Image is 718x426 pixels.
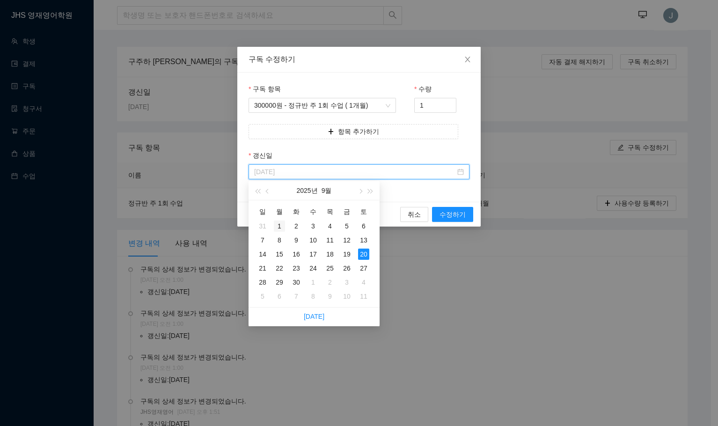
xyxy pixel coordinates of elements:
td: 2025-09-08 [271,233,288,247]
div: 9 [324,291,336,302]
td: 2025-09-26 [338,261,355,275]
td: 2025-08-31 [254,219,271,233]
div: 2 [324,277,336,288]
th: 목 [322,204,338,219]
td: 2025-09-23 [288,261,305,275]
div: 21 [257,263,268,274]
span: 취소 [408,209,421,220]
td: 2025-10-05 [254,289,271,303]
button: 수정하기 [432,207,473,222]
button: plus항목 추가하기 [249,124,458,139]
td: 2025-09-13 [355,233,372,247]
td: 2025-10-08 [305,289,322,303]
div: 6 [358,220,369,232]
td: 2025-09-25 [322,261,338,275]
td: 2025-09-09 [288,233,305,247]
span: 수정하기 [440,209,466,220]
td: 2025-09-19 [338,247,355,261]
th: 수 [305,204,322,219]
td: 2025-09-03 [305,219,322,233]
div: 16 [291,249,302,260]
div: 1 [274,220,285,232]
div: 6 [274,291,285,302]
td: 2025-10-06 [271,289,288,303]
td: 2025-09-22 [271,261,288,275]
button: 9월 [322,181,332,200]
div: 3 [308,220,319,232]
div: 20 [358,249,369,260]
button: 취소 [400,207,428,222]
div: 15 [274,249,285,260]
td: 2025-09-30 [288,275,305,289]
div: 5 [257,291,268,302]
div: 10 [341,291,352,302]
div: 29 [274,277,285,288]
td: 2025-10-04 [355,275,372,289]
label: 구독 항목 [249,84,281,94]
td: 2025-09-16 [288,247,305,261]
td: 2025-09-12 [338,233,355,247]
td: 2025-09-27 [355,261,372,275]
td: 2025-09-11 [322,233,338,247]
input: 수량 [415,98,456,112]
td: 2025-10-07 [288,289,305,303]
div: 11 [358,291,369,302]
th: 화 [288,204,305,219]
th: 금 [338,204,355,219]
div: 8 [308,291,319,302]
td: 2025-10-03 [338,275,355,289]
div: 12 [341,235,352,246]
div: 25 [324,263,336,274]
td: 2025-10-02 [322,275,338,289]
td: 2025-10-01 [305,275,322,289]
td: 2025-10-10 [338,289,355,303]
div: 13 [358,235,369,246]
div: 10 [308,235,319,246]
div: 23 [291,263,302,274]
td: 2025-09-02 [288,219,305,233]
div: 구독 수정하기 [249,54,469,65]
div: 18 [324,249,336,260]
div: 17 [308,249,319,260]
div: 3 [341,277,352,288]
a: [DATE] [304,313,324,320]
td: 2025-09-10 [305,233,322,247]
button: Close [454,47,481,73]
span: close [464,56,471,63]
td: 2025-10-11 [355,289,372,303]
label: 갱신일 [249,150,272,161]
label: 수량 [414,84,432,94]
div: 31 [257,220,268,232]
div: 27 [358,263,369,274]
div: 22 [274,263,285,274]
div: 7 [257,235,268,246]
td: 2025-09-15 [271,247,288,261]
td: 2025-09-24 [305,261,322,275]
div: 19 [341,249,352,260]
div: 4 [324,220,336,232]
div: 5 [341,220,352,232]
div: 2 [291,220,302,232]
input: 갱신일 [254,167,455,177]
th: 토 [355,204,372,219]
td: 2025-09-06 [355,219,372,233]
div: 9 [291,235,302,246]
div: 7 [291,291,302,302]
div: 11 [324,235,336,246]
td: 2025-09-05 [338,219,355,233]
div: 30 [291,277,302,288]
div: 24 [308,263,319,274]
div: 14 [257,249,268,260]
th: 월 [271,204,288,219]
th: 일 [254,204,271,219]
span: plus [328,128,334,136]
div: 4 [358,277,369,288]
td: 2025-09-21 [254,261,271,275]
td: 2025-09-18 [322,247,338,261]
td: 2025-09-07 [254,233,271,247]
td: 2025-10-09 [322,289,338,303]
div: 1 [308,277,319,288]
td: 2025-09-29 [271,275,288,289]
td: 2025-09-01 [271,219,288,233]
div: 26 [341,263,352,274]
